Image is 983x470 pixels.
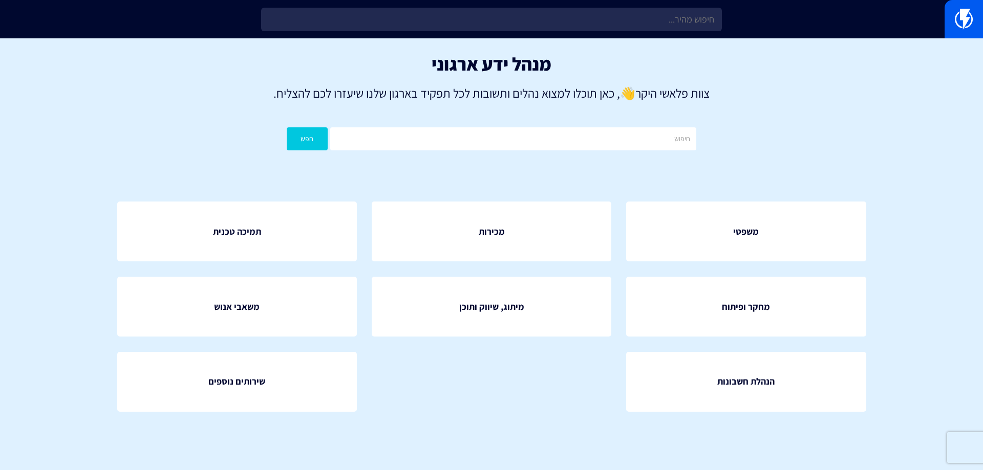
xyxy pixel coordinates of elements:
[717,375,775,388] span: הנהלת חשבונות
[213,225,261,238] span: תמיכה טכנית
[15,54,968,74] h1: מנהל ידע ארגוני
[117,352,357,412] a: שירותים נוספים
[459,300,524,314] span: מיתוג, שיווק ותוכן
[261,8,722,31] input: חיפוש מהיר...
[620,85,635,101] strong: 👋
[722,300,770,314] span: מחקר ופיתוח
[626,352,866,412] a: הנהלת חשבונות
[208,375,265,388] span: שירותים נוספים
[117,277,357,337] a: משאבי אנוש
[733,225,759,238] span: משפטי
[479,225,505,238] span: מכירות
[372,202,611,262] a: מכירות
[330,127,696,150] input: חיפוש
[287,127,328,150] button: חפש
[214,300,260,314] span: משאבי אנוש
[626,202,866,262] a: משפטי
[117,202,357,262] a: תמיכה טכנית
[15,84,968,102] p: צוות פלאשי היקר , כאן תוכלו למצוא נהלים ותשובות לכל תפקיד בארגון שלנו שיעזרו לכם להצליח.
[626,277,866,337] a: מחקר ופיתוח
[372,277,611,337] a: מיתוג, שיווק ותוכן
